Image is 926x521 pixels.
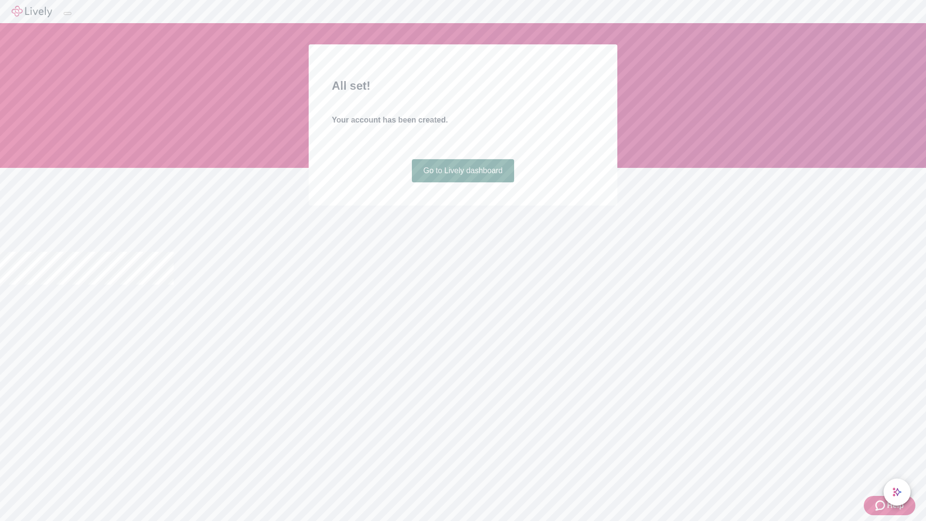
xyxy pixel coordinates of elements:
[12,6,52,17] img: Lively
[884,479,911,506] button: chat
[332,114,594,126] h4: Your account has been created.
[875,500,887,511] svg: Zendesk support icon
[64,12,71,15] button: Log out
[864,496,915,515] button: Zendesk support iconHelp
[412,159,515,182] a: Go to Lively dashboard
[887,500,904,511] span: Help
[892,487,902,497] svg: Lively AI Assistant
[332,77,594,95] h2: All set!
